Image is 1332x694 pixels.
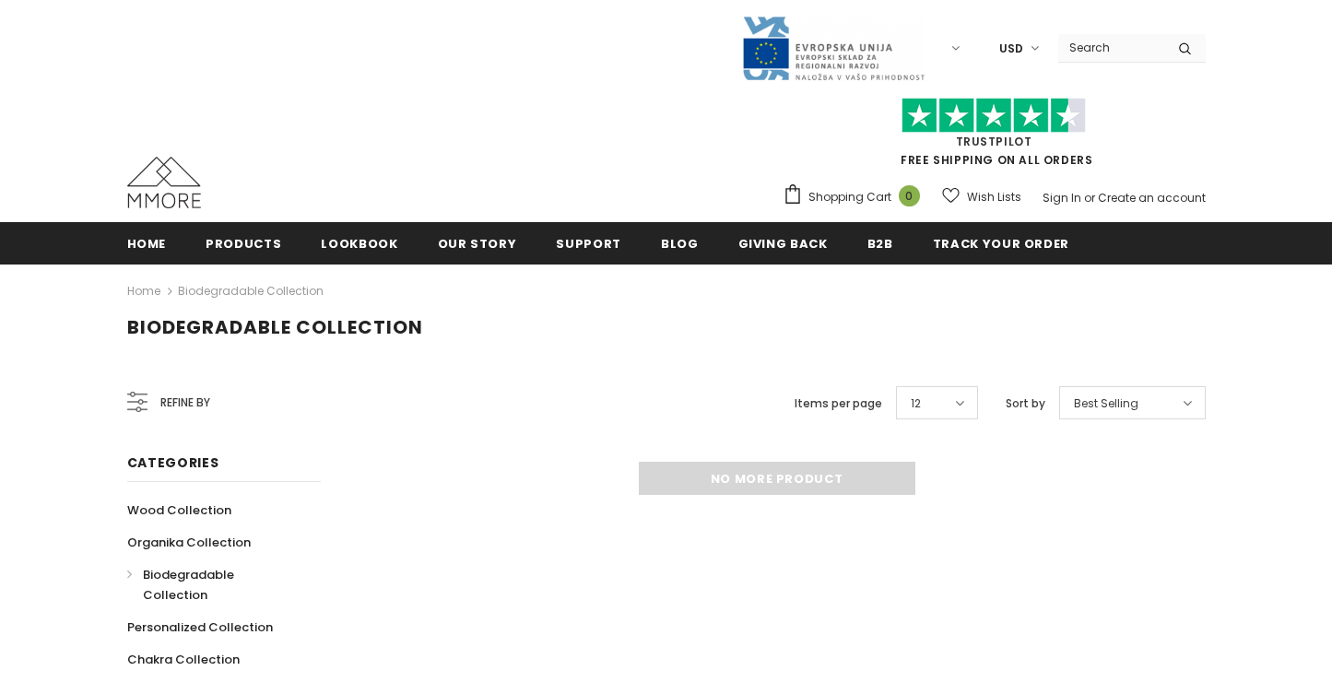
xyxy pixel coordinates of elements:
[867,222,893,264] a: B2B
[127,157,201,208] img: MMORE Cases
[911,394,921,413] span: 12
[783,183,929,211] a: Shopping Cart 0
[738,222,828,264] a: Giving back
[795,394,882,413] label: Items per page
[438,235,517,253] span: Our Story
[127,526,251,559] a: Organika Collection
[143,566,234,604] span: Biodegradable Collection
[1006,394,1045,413] label: Sort by
[867,235,893,253] span: B2B
[206,222,281,264] a: Products
[1074,394,1138,413] span: Best Selling
[127,453,219,472] span: Categories
[741,15,925,82] img: Javni Razpis
[1043,190,1081,206] a: Sign In
[127,618,273,636] span: Personalized Collection
[127,314,423,340] span: Biodegradable Collection
[942,181,1021,213] a: Wish Lists
[783,106,1206,168] span: FREE SHIPPING ON ALL ORDERS
[933,222,1069,264] a: Track your order
[1098,190,1206,206] a: Create an account
[127,559,301,611] a: Biodegradable Collection
[899,185,920,206] span: 0
[661,235,699,253] span: Blog
[738,235,828,253] span: Giving back
[902,98,1086,134] img: Trust Pilot Stars
[808,188,891,206] span: Shopping Cart
[321,222,397,264] a: Lookbook
[127,501,231,519] span: Wood Collection
[127,643,240,676] a: Chakra Collection
[127,494,231,526] a: Wood Collection
[967,188,1021,206] span: Wish Lists
[178,283,324,299] a: Biodegradable Collection
[956,134,1032,149] a: Trustpilot
[127,534,251,551] span: Organika Collection
[661,222,699,264] a: Blog
[556,222,621,264] a: support
[206,235,281,253] span: Products
[999,40,1023,58] span: USD
[127,235,167,253] span: Home
[127,611,273,643] a: Personalized Collection
[127,280,160,302] a: Home
[556,235,621,253] span: support
[933,235,1069,253] span: Track your order
[1058,34,1164,61] input: Search Site
[741,40,925,55] a: Javni Razpis
[1084,190,1095,206] span: or
[438,222,517,264] a: Our Story
[127,651,240,668] span: Chakra Collection
[127,222,167,264] a: Home
[321,235,397,253] span: Lookbook
[160,393,210,413] span: Refine by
